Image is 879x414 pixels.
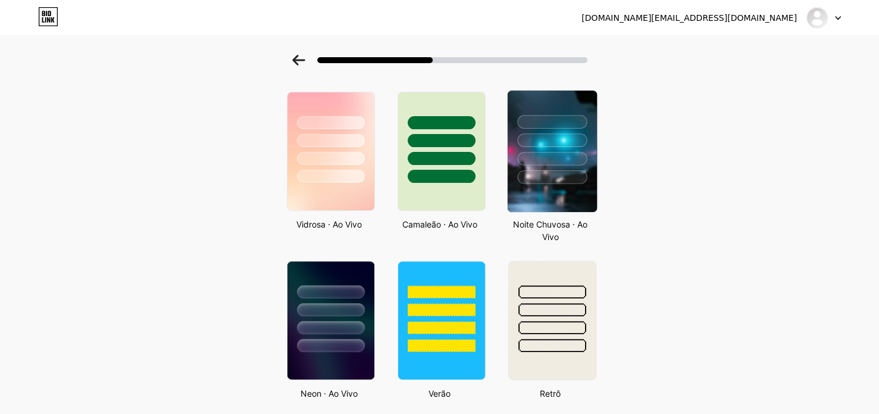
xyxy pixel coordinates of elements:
div: Verão [394,387,486,400]
img: fysa [806,7,828,29]
div: Noite Chuvosa · Ao Vivo [505,218,596,243]
div: Camaleão · Ao Vivo [394,218,486,231]
div: [DOMAIN_NAME][EMAIL_ADDRESS][DOMAIN_NAME] [581,12,797,24]
div: Retrô [505,387,596,400]
img: rainy_night.jpg [507,91,596,212]
div: Neon · Ao Vivo [283,387,375,400]
div: Vidrosa · Ao Vivo [283,218,375,231]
